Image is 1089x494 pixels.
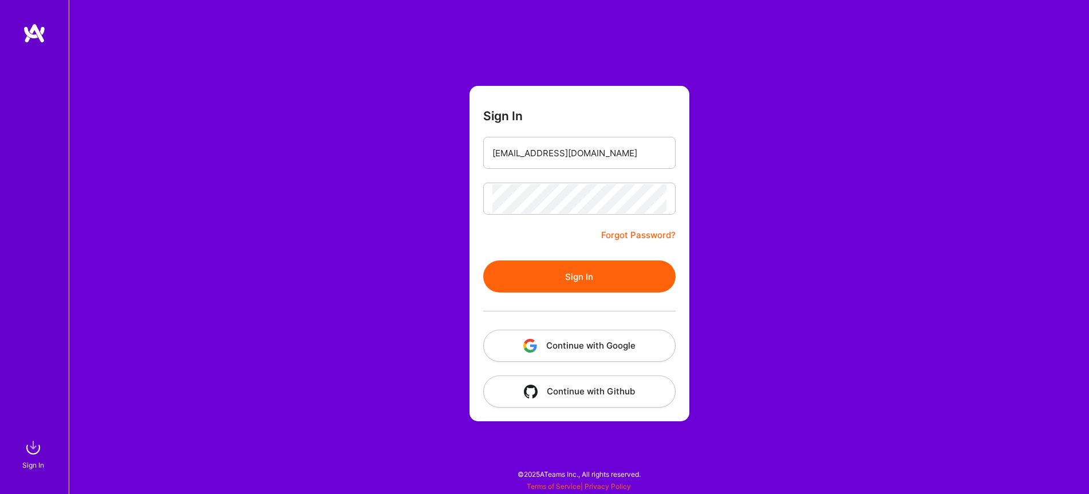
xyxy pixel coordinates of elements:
button: Continue with Github [483,376,676,408]
img: icon [524,385,538,398]
a: Privacy Policy [585,482,631,491]
img: icon [523,339,537,353]
div: © 2025 ATeams Inc., All rights reserved. [69,460,1089,488]
button: Continue with Google [483,330,676,362]
button: Sign In [483,260,676,293]
img: sign in [22,436,45,459]
a: Forgot Password? [601,228,676,242]
input: Email... [492,139,666,168]
a: sign inSign In [24,436,45,471]
h3: Sign In [483,109,523,123]
span: | [527,482,631,491]
div: Sign In [22,459,44,471]
img: logo [23,23,46,44]
a: Terms of Service [527,482,581,491]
